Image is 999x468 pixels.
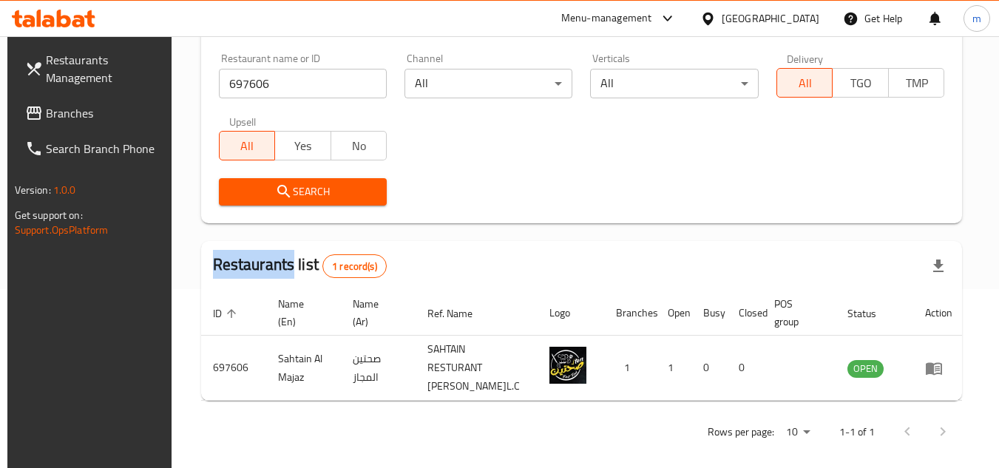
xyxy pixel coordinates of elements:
[15,206,83,225] span: Get support on:
[13,131,175,166] a: Search Branch Phone
[274,131,331,160] button: Yes
[46,104,163,122] span: Branches
[337,135,382,157] span: No
[656,336,691,401] td: 1
[219,18,945,40] h2: Restaurant search
[322,254,387,278] div: Total records count
[604,336,656,401] td: 1
[353,295,398,330] span: Name (Ar)
[783,72,827,94] span: All
[213,254,387,278] h2: Restaurants list
[708,423,774,441] p: Rows per page:
[226,135,270,157] span: All
[231,183,375,201] span: Search
[538,291,604,336] th: Logo
[727,336,762,401] td: 0
[13,95,175,131] a: Branches
[839,423,875,441] p: 1-1 of 1
[888,68,945,98] button: TMP
[549,347,586,384] img: Sahtain Al Majaz
[229,116,257,126] label: Upsell
[847,305,895,322] span: Status
[691,291,727,336] th: Busy
[780,421,816,444] div: Rows per page:
[590,69,758,98] div: All
[46,140,163,157] span: Search Branch Phone
[787,53,824,64] label: Delivery
[341,336,416,401] td: صحتين المجاز
[774,295,818,330] span: POS group
[561,10,652,27] div: Menu-management
[13,42,175,95] a: Restaurants Management
[266,336,341,401] td: Sahtain Al Majaz
[895,72,939,94] span: TMP
[15,180,51,200] span: Version:
[201,291,964,401] table: enhanced table
[972,10,981,27] span: m
[913,291,964,336] th: Action
[323,260,386,274] span: 1 record(s)
[201,336,266,401] td: 697606
[427,305,492,322] span: Ref. Name
[15,220,109,240] a: Support.OpsPlatform
[281,135,325,157] span: Yes
[46,51,163,87] span: Restaurants Management
[722,10,819,27] div: [GEOGRAPHIC_DATA]
[921,248,956,284] div: Export file
[656,291,691,336] th: Open
[832,68,889,98] button: TGO
[219,131,276,160] button: All
[839,72,883,94] span: TGO
[219,69,387,98] input: Search for restaurant name or ID..
[847,360,884,378] div: OPEN
[847,360,884,377] span: OPEN
[727,291,762,336] th: Closed
[404,69,572,98] div: All
[219,178,387,206] button: Search
[331,131,387,160] button: No
[925,359,952,377] div: Menu
[213,305,241,322] span: ID
[691,336,727,401] td: 0
[776,68,833,98] button: All
[278,295,323,330] span: Name (En)
[53,180,76,200] span: 1.0.0
[604,291,656,336] th: Branches
[416,336,538,401] td: SAHTAIN RESTURANT [PERSON_NAME]L.C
